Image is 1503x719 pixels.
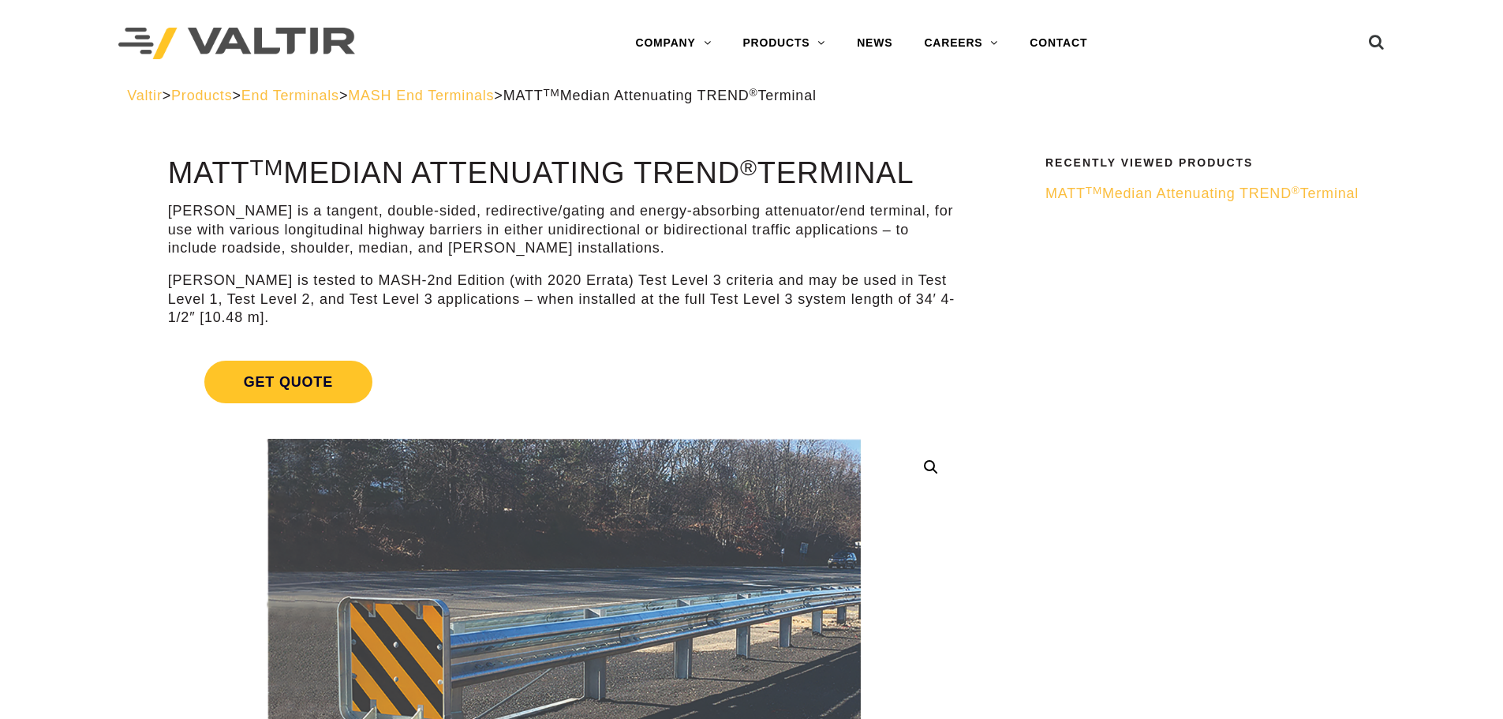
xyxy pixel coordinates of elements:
[740,155,757,180] sup: ®
[1045,157,1366,169] h2: Recently Viewed Products
[168,202,959,257] p: [PERSON_NAME] is a tangent, double-sided, redirective/gating and energy-absorbing attenuator/end ...
[118,28,355,60] img: Valtir
[1292,185,1300,197] sup: ®
[503,88,817,103] span: MATT Median Attenuating TREND Terminal
[348,88,494,103] a: MASH End Terminals
[727,28,841,59] a: PRODUCTS
[250,155,284,180] sup: TM
[1045,185,1366,203] a: MATTTMMedian Attenuating TREND®Terminal
[171,88,232,103] a: Products
[1014,28,1103,59] a: CONTACT
[168,157,959,190] h1: MATT Median Attenuating TREND Terminal
[127,87,1376,105] div: > > > >
[1086,185,1102,197] sup: TM
[619,28,727,59] a: COMPANY
[204,361,372,403] span: Get Quote
[908,28,1014,59] a: CAREERS
[127,88,162,103] a: Valtir
[841,28,908,59] a: NEWS
[241,88,339,103] a: End Terminals
[168,342,959,422] a: Get Quote
[1045,185,1359,201] span: MATT Median Attenuating TREND Terminal
[750,87,758,99] sup: ®
[544,87,560,99] sup: TM
[168,271,959,327] p: [PERSON_NAME] is tested to MASH-2nd Edition (with 2020 Errata) Test Level 3 criteria and may be u...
